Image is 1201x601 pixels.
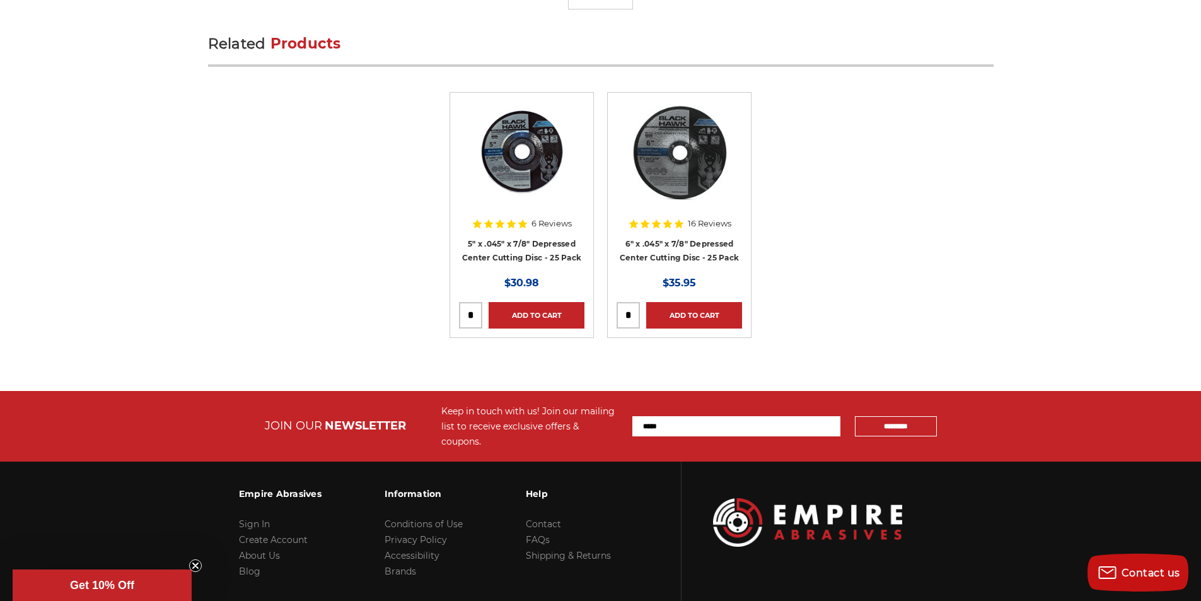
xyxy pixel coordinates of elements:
[239,534,308,546] a: Create Account
[462,239,581,263] a: 5" x .045" x 7/8" Depressed Center Cutting Disc - 25 Pack
[270,35,341,52] span: Products
[526,518,561,530] a: Contact
[629,102,730,202] img: 6" x .045" x 7/8" Depressed Center Type 27 Cut Off Wheel
[489,302,584,329] a: Add to Cart
[385,550,439,561] a: Accessibility
[1088,554,1188,592] button: Contact us
[617,102,742,221] a: 6" x .045" x 7/8" Depressed Center Type 27 Cut Off Wheel
[208,35,266,52] span: Related
[239,518,270,530] a: Sign In
[239,550,280,561] a: About Us
[441,404,620,449] div: Keep in touch with us! Join our mailing list to receive exclusive offers & coupons.
[620,239,739,263] a: 6" x .045" x 7/8" Depressed Center Cutting Disc - 25 Pack
[385,534,447,546] a: Privacy Policy
[459,102,584,221] a: 5" x 3/64" x 7/8" Depressed Center Type 27 Cut Off Wheel
[526,481,611,507] h3: Help
[385,518,463,530] a: Conditions of Use
[713,498,902,547] img: Empire Abrasives Logo Image
[385,481,463,507] h3: Information
[526,550,611,561] a: Shipping & Returns
[189,559,202,572] button: Close teaser
[385,566,416,577] a: Brands
[526,534,550,546] a: FAQs
[13,569,192,601] div: Get 10% OffClose teaser
[239,566,260,577] a: Blog
[70,579,134,592] span: Get 10% Off
[1122,567,1180,579] span: Contact us
[239,481,322,507] h3: Empire Abrasives
[531,219,572,228] span: 6 Reviews
[504,277,539,289] span: $30.98
[688,219,731,228] span: 16 Reviews
[646,302,742,329] a: Add to Cart
[663,277,696,289] span: $35.95
[265,419,322,433] span: JOIN OUR
[472,102,572,202] img: 5" x 3/64" x 7/8" Depressed Center Type 27 Cut Off Wheel
[325,419,406,433] span: NEWSLETTER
